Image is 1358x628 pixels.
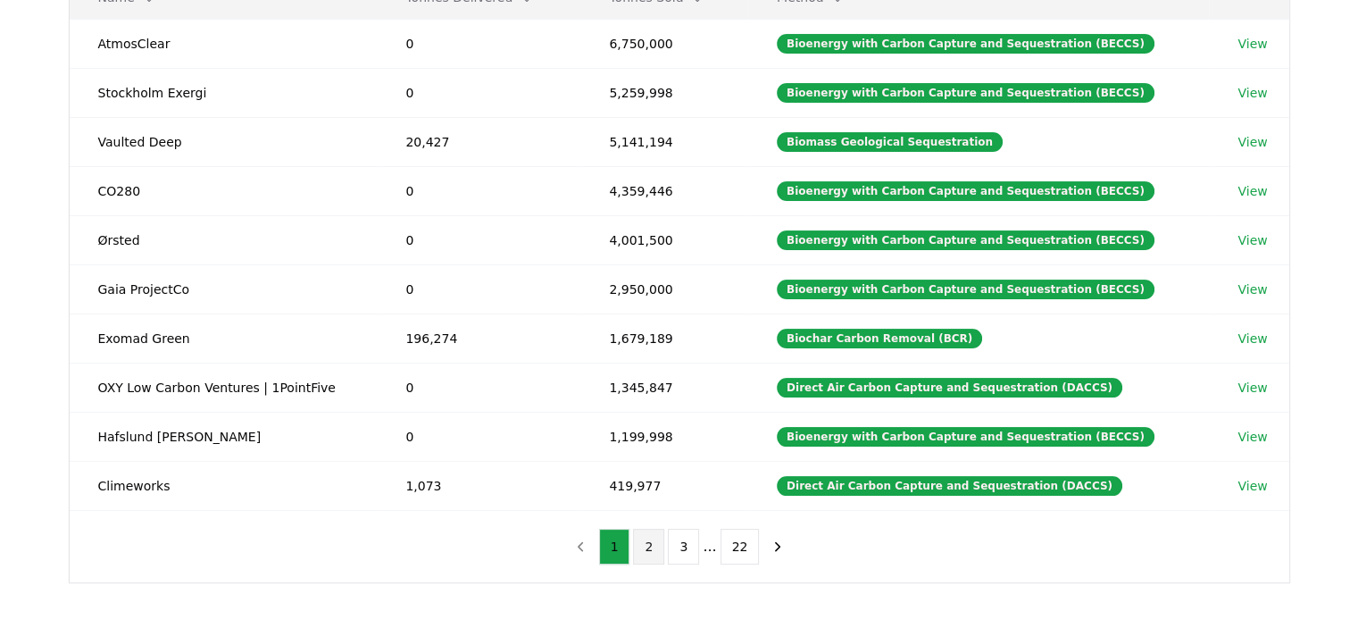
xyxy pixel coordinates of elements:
a: View [1237,35,1267,53]
td: OXY Low Carbon Ventures | 1PointFive [70,363,378,412]
td: 4,001,500 [580,215,748,264]
td: 419,977 [580,461,748,510]
a: View [1237,330,1267,347]
td: CO280 [70,166,378,215]
li: ... [703,536,716,557]
div: Bioenergy with Carbon Capture and Sequestration (BECCS) [777,230,1154,250]
td: 0 [377,264,580,314]
td: 1,679,189 [580,314,748,363]
div: Biochar Carbon Removal (BCR) [777,329,982,348]
div: Bioenergy with Carbon Capture and Sequestration (BECCS) [777,280,1154,299]
td: 5,259,998 [580,68,748,117]
div: Direct Air Carbon Capture and Sequestration (DACCS) [777,378,1122,398]
button: 3 [668,529,699,565]
div: Bioenergy with Carbon Capture and Sequestration (BECCS) [777,181,1154,201]
td: Climeworks [70,461,378,510]
td: 0 [377,215,580,264]
td: 2,950,000 [580,264,748,314]
td: AtmosClear [70,19,378,68]
div: Bioenergy with Carbon Capture and Sequestration (BECCS) [777,34,1154,54]
td: 1,199,998 [580,412,748,461]
a: View [1237,182,1267,200]
td: 0 [377,68,580,117]
td: Ørsted [70,215,378,264]
td: 1,345,847 [580,363,748,412]
div: Bioenergy with Carbon Capture and Sequestration (BECCS) [777,83,1154,103]
div: Direct Air Carbon Capture and Sequestration (DACCS) [777,476,1122,496]
a: View [1237,379,1267,397]
td: 1,073 [377,461,580,510]
div: Biomass Geological Sequestration [777,132,1003,152]
a: View [1237,428,1267,446]
td: 0 [377,412,580,461]
button: 1 [599,529,630,565]
td: 196,274 [377,314,580,363]
div: Bioenergy with Carbon Capture and Sequestration (BECCS) [777,427,1154,447]
td: 5,141,194 [580,117,748,166]
td: 0 [377,363,580,412]
td: Gaia ProjectCo [70,264,378,314]
td: 4,359,446 [580,166,748,215]
button: 22 [721,529,760,565]
td: Vaulted Deep [70,117,378,166]
a: View [1237,231,1267,249]
td: Hafslund [PERSON_NAME] [70,412,378,461]
td: 0 [377,19,580,68]
td: 6,750,000 [580,19,748,68]
button: next page [762,529,793,565]
td: 0 [377,166,580,215]
a: View [1237,281,1267,298]
td: Stockholm Exergi [70,68,378,117]
td: Exomad Green [70,314,378,363]
td: 20,427 [377,117,580,166]
a: View [1237,133,1267,151]
a: View [1237,477,1267,495]
button: 2 [633,529,664,565]
a: View [1237,84,1267,102]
